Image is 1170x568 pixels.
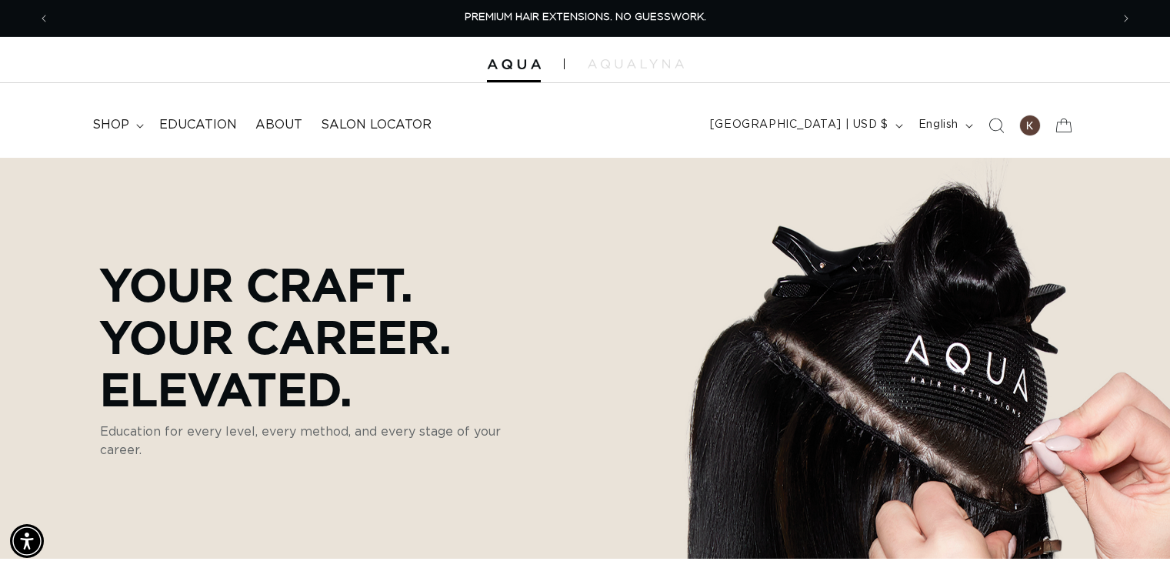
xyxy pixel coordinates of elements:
[92,117,129,133] span: shop
[909,111,979,140] button: English
[588,59,684,68] img: aqualyna.com
[83,108,150,142] summary: shop
[312,108,441,142] a: Salon Locator
[100,423,538,459] p: Education for every level, every method, and every stage of your career.
[1109,4,1143,33] button: Next announcement
[465,12,706,22] span: PREMIUM HAIR EXTENSIONS. NO GUESSWORK.
[710,117,888,133] span: [GEOGRAPHIC_DATA] | USD $
[150,108,246,142] a: Education
[246,108,312,142] a: About
[159,117,237,133] span: Education
[255,117,302,133] span: About
[979,109,1013,142] summary: Search
[321,117,432,133] span: Salon Locator
[10,524,44,558] div: Accessibility Menu
[27,4,61,33] button: Previous announcement
[918,117,958,133] span: English
[100,258,538,415] p: Your Craft. Your Career. Elevated.
[701,111,909,140] button: [GEOGRAPHIC_DATA] | USD $
[487,59,541,70] img: Aqua Hair Extensions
